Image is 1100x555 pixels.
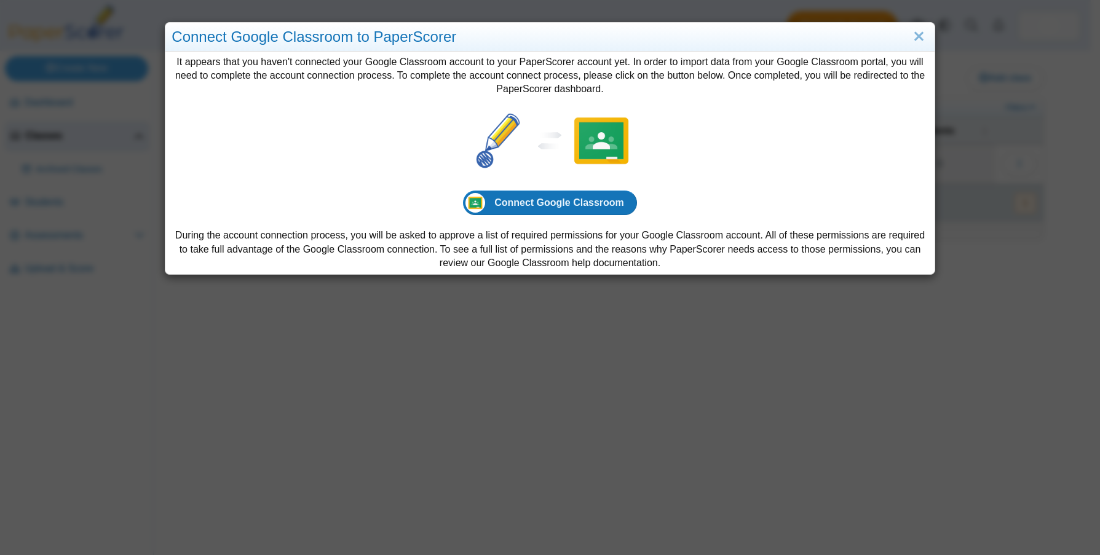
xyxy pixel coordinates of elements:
div: It appears that you haven't connected your Google Classroom account to your PaperScorer account y... [165,52,934,274]
img: paper-scorer-favicon.png [467,110,529,171]
a: Close [909,26,928,47]
a: Connect Google Classroom [463,191,637,215]
div: Connect Google Classroom to PaperScorer [165,23,934,52]
img: sync.svg [529,132,571,149]
span: Connect Google Classroom [494,197,624,208]
img: google-classroom-logo.png [571,110,632,171]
